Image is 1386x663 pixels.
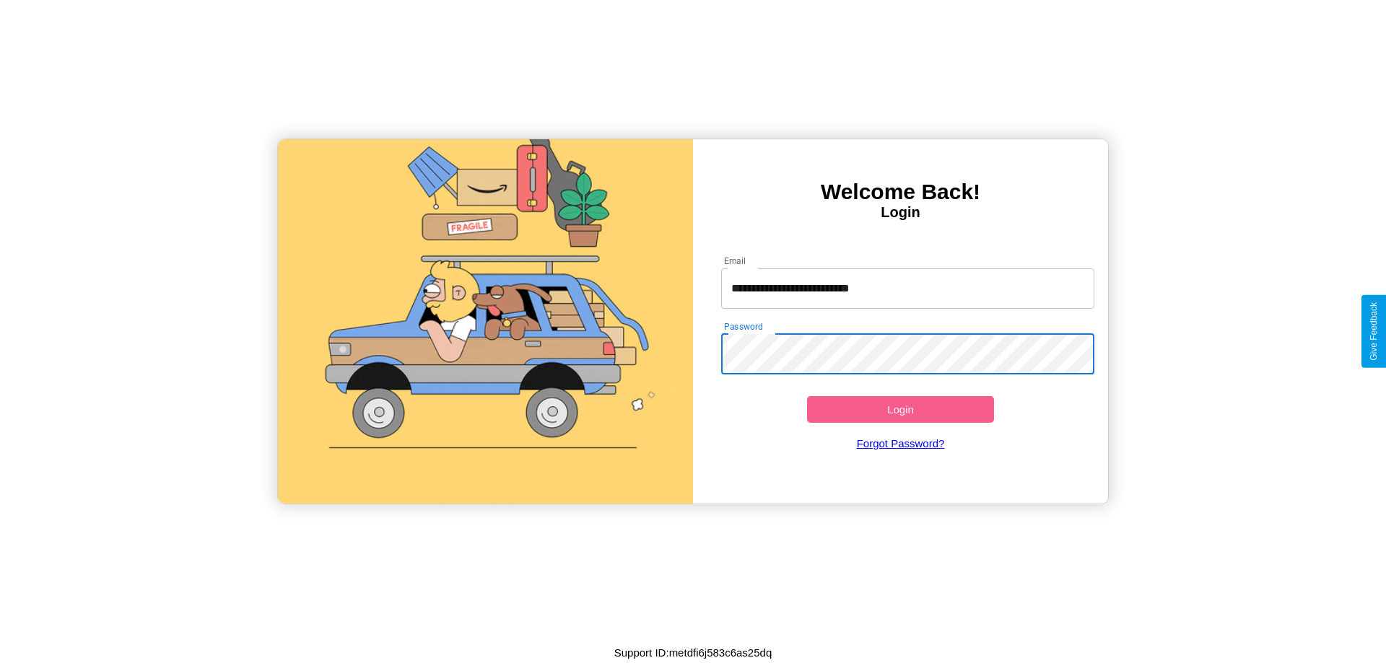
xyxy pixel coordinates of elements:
[693,180,1108,204] h3: Welcome Back!
[693,204,1108,221] h4: Login
[614,643,772,662] p: Support ID: metdfi6j583c6as25dq
[724,255,746,267] label: Email
[714,423,1088,464] a: Forgot Password?
[724,320,762,333] label: Password
[278,139,693,504] img: gif
[807,396,994,423] button: Login
[1369,302,1379,361] div: Give Feedback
